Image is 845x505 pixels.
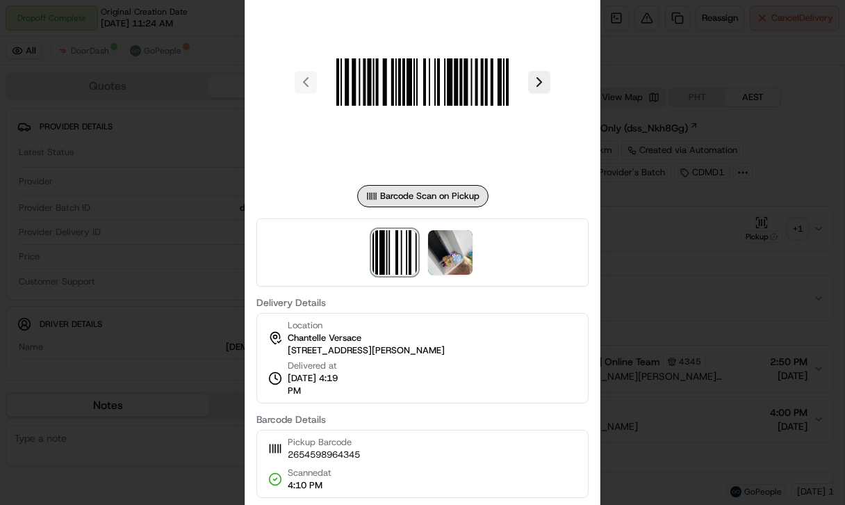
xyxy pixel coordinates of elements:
span: 4:10 PM [288,479,331,492]
span: Chantelle Versace [288,332,361,344]
span: 2654598964345 [288,449,360,461]
img: barcode_scan_on_pickup image [372,230,417,275]
span: Pickup Barcode [288,436,360,449]
div: Barcode Scan on Pickup [357,185,489,207]
span: Delivered at [288,360,352,372]
img: photo_proof_of_delivery image [428,230,473,275]
span: Location [288,319,322,332]
span: [STREET_ADDRESS][PERSON_NAME] [288,344,445,357]
span: [DATE] 4:19 PM [288,372,352,397]
label: Delivery Details [256,298,589,307]
label: Barcode Details [256,415,589,424]
span: Scanned at [288,467,331,479]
